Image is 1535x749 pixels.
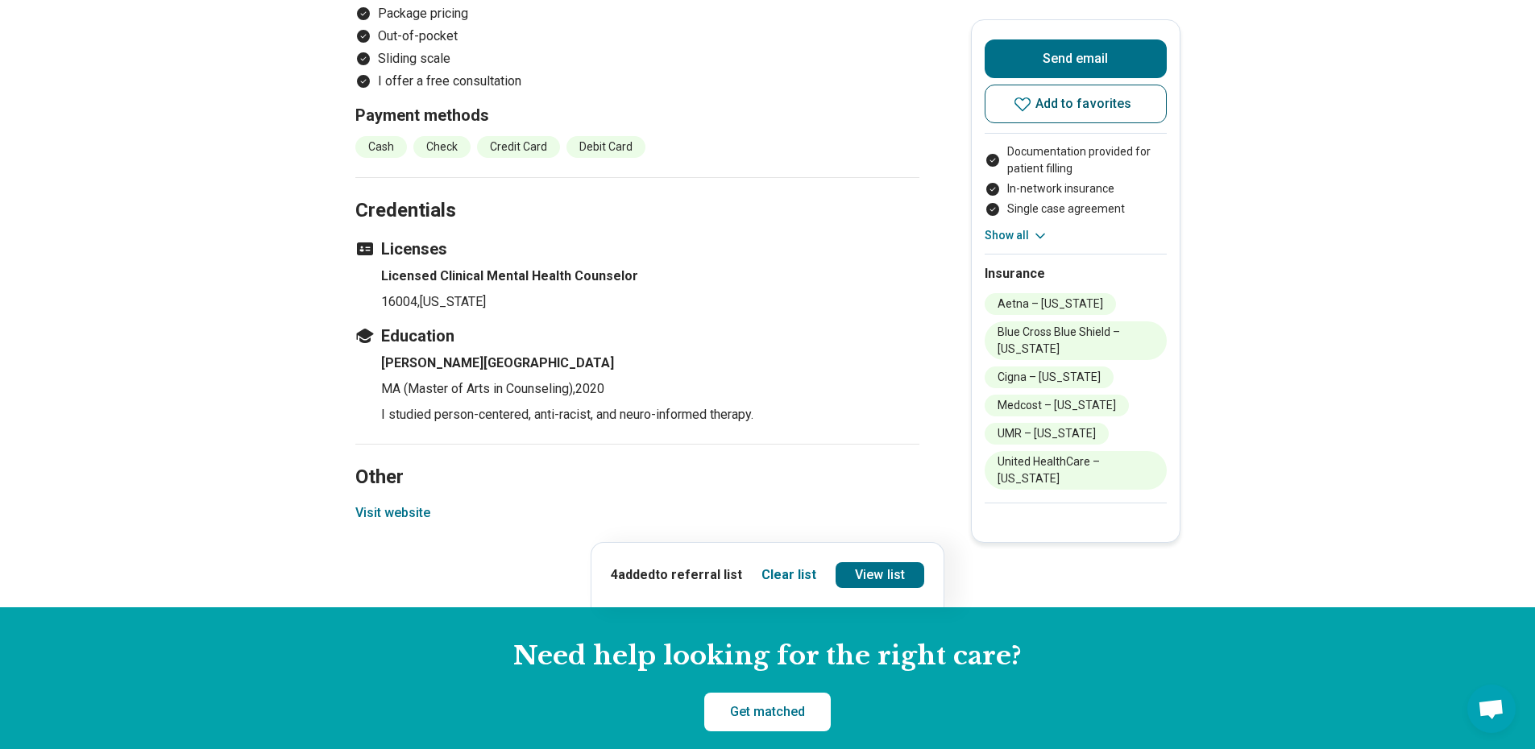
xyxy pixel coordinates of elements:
[985,366,1114,388] li: Cigna – [US_STATE]
[381,267,919,286] h4: Licensed Clinical Mental Health Counselor
[355,4,919,23] li: Package pricing
[836,562,924,588] a: View list
[477,136,560,158] li: Credit Card
[704,693,831,731] a: Get matched
[985,423,1109,445] li: UMR – [US_STATE]
[355,27,919,46] li: Out-of-pocket
[355,503,430,523] button: Visit website
[985,227,1048,244] button: Show all
[417,294,486,309] span: , [US_STATE]
[985,264,1167,283] h2: Insurance
[985,201,1167,217] li: Single case agreement
[355,238,919,260] h3: Licenses
[355,159,919,225] h2: Credentials
[985,143,1167,217] ul: Payment options
[985,85,1167,123] button: Add to favorites
[355,49,919,68] li: Sliding scale
[1467,685,1516,733] div: Open chat
[381,405,919,424] p: I studied person-centered, anti-racist, and neuro-informed therapy.
[985,143,1167,177] li: Documentation provided for patient filling
[381,354,919,373] h4: [PERSON_NAME][GEOGRAPHIC_DATA]
[985,180,1167,197] li: In-network insurance
[611,565,742,585] p: 4 added
[381,379,919,399] p: MA (Master of Arts in Counseling) , 2020
[355,72,919,91] li: I offer a free consultation
[1035,97,1132,110] span: Add to favorites
[761,565,816,585] button: Clear list
[985,39,1167,78] button: Send email
[985,451,1167,490] li: United HealthCare – [US_STATE]
[985,321,1167,360] li: Blue Cross Blue Shield – [US_STATE]
[985,293,1116,315] li: Aetna – [US_STATE]
[355,136,407,158] li: Cash
[381,292,919,312] p: 16004
[355,425,919,491] h2: Other
[566,136,645,158] li: Debit Card
[355,104,919,126] h3: Payment methods
[413,136,471,158] li: Check
[985,395,1129,416] li: Medcost – [US_STATE]
[355,325,919,347] h3: Education
[13,639,1522,673] h2: Need help looking for the right care?
[655,567,742,582] span: to referral list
